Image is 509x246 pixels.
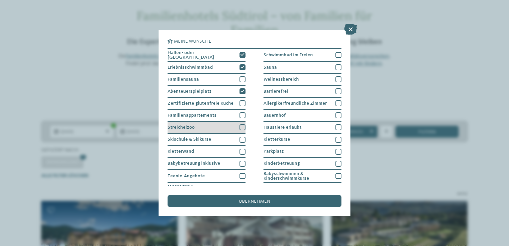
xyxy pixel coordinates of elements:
span: Familiensauna [168,77,199,82]
span: Hallen- oder [GEOGRAPHIC_DATA] [168,50,235,60]
span: Sauna [263,65,277,70]
span: Erlebnisschwimmbad [168,65,213,70]
span: Teenie-Angebote [168,174,205,178]
span: Babybetreuung inklusive [168,161,220,166]
span: Kinderbetreuung [263,161,300,166]
span: Meine Wünsche [174,39,211,44]
span: Skischule & Skikurse [168,137,211,142]
span: Schwimmbad im Freien [263,53,313,57]
span: Wellnessbereich [263,77,299,82]
span: Streichelzoo [168,125,195,130]
span: Massagen & Beautybehandlungen [168,184,235,194]
span: übernehmen [239,199,270,204]
span: Haustiere erlaubt [263,125,301,130]
span: Allergikerfreundliche Zimmer [263,101,327,106]
span: Familienappartements [168,113,217,118]
span: Barrierefrei [263,89,288,94]
span: Zertifizierte glutenfreie Küche [168,101,234,106]
span: Babyschwimmen & Kinderschwimmkurse [263,171,331,181]
span: Kletterwand [168,149,194,154]
span: Kletterkurse [263,137,290,142]
span: Abenteuerspielplatz [168,89,212,94]
span: Parkplatz [263,149,284,154]
span: Bauernhof [263,113,286,118]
